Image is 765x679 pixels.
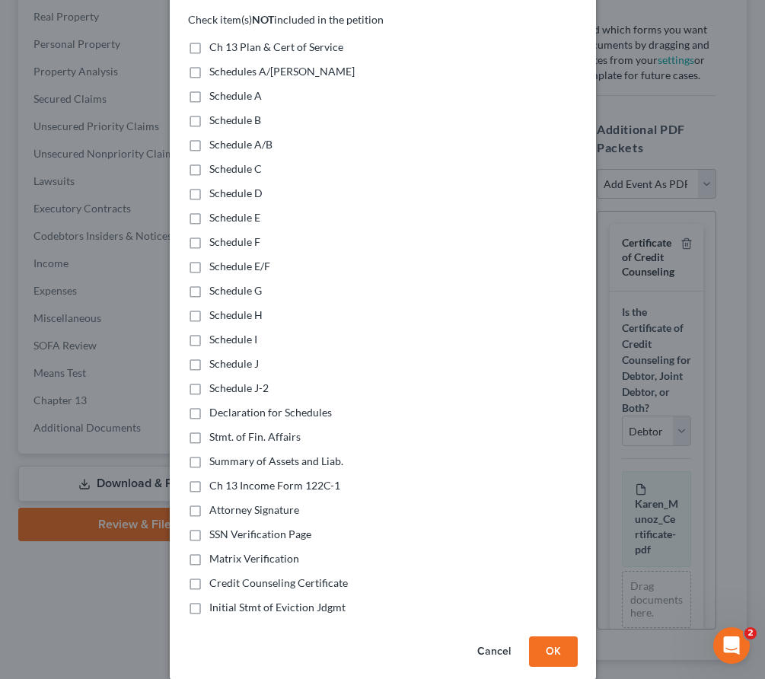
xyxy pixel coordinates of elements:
span: Stmt. of Fin. Affairs [209,430,301,443]
strong: NOT [252,13,274,26]
span: Attorney Signature [209,503,299,516]
span: Schedule F [209,235,260,248]
span: 2 [744,627,757,639]
span: Matrix Verification [209,552,299,565]
span: Ch 13 Plan & Cert of Service [209,40,343,53]
span: Credit Counseling Certificate [209,576,348,589]
span: Declaration for Schedules [209,406,332,419]
button: Cancel [465,636,523,667]
p: Check item(s) included in the petition [188,12,578,27]
span: Schedule A [209,89,262,102]
span: Summary of Assets and Liab. [209,454,343,467]
iframe: Intercom live chat [713,627,750,664]
button: OK [529,636,578,667]
span: Schedule A/B [209,138,273,151]
span: Schedule B [209,113,261,126]
span: Schedule E/F [209,260,270,273]
span: Initial Stmt of Eviction Jdgmt [209,601,346,614]
span: Schedules A/[PERSON_NAME] [209,65,355,78]
span: Schedule J [209,357,259,370]
span: Schedule D [209,186,263,199]
span: Schedule G [209,284,262,297]
span: Schedule J-2 [209,381,269,394]
span: Ch 13 Income Form 122C-1 [209,479,340,492]
span: SSN Verification Page [209,528,311,540]
span: Schedule E [209,211,260,224]
span: Schedule I [209,333,257,346]
span: Schedule H [209,308,263,321]
span: Schedule C [209,162,262,175]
